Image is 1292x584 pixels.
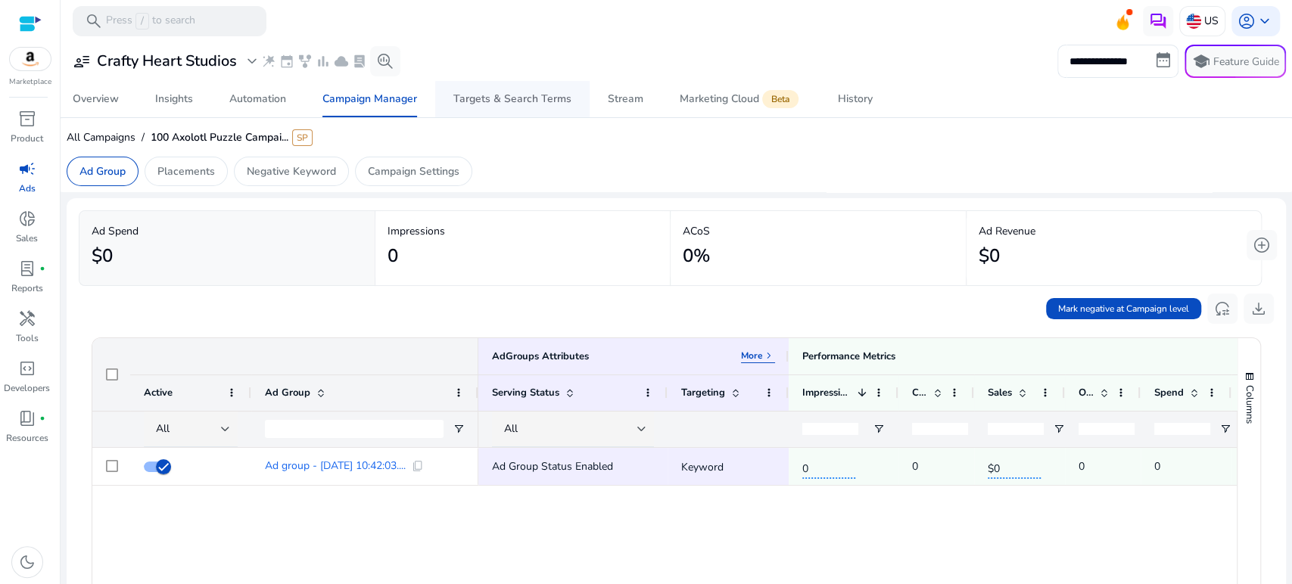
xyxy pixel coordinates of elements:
[334,54,349,69] span: cloud
[979,223,1250,239] p: Ad Revenue
[1243,385,1256,424] span: Columns
[1244,294,1274,324] button: download
[492,349,589,363] div: AdGroups Attributes
[1192,52,1210,70] span: school
[388,223,658,239] p: Impressions
[156,421,170,436] span: All
[135,130,151,144] span: /
[18,259,36,278] span: lab_profile
[683,245,710,267] h2: 0%
[1213,54,1279,70] p: Feature Guide
[492,386,559,399] span: Serving Status
[352,54,367,69] span: lab_profile
[4,381,50,395] p: Developers
[988,453,1041,479] span: $0
[106,13,195,30] p: Press to search
[265,386,310,399] span: Ad Group
[681,386,725,399] span: Targeting
[388,245,398,267] h2: 0
[1058,302,1189,315] span: Mark negative at Campaign level
[763,349,775,362] span: keyboard_arrow_right
[67,130,135,144] span: All Campaigns
[683,223,954,239] p: ACoS
[11,132,43,145] p: Product
[1079,386,1094,399] span: Orders
[135,13,149,30] span: /
[265,420,444,438] input: Ad Group Filter Input
[453,94,571,104] div: Targets & Search Terms
[92,245,113,267] h2: $0
[741,349,763,362] p: More
[39,415,45,421] span: fiber_manual_record
[1238,12,1256,30] span: account_circle
[1185,45,1286,78] button: schoolFeature Guide
[370,46,400,76] button: search_insights
[39,266,45,272] span: fiber_manual_record
[144,386,173,399] span: Active
[988,386,1012,399] span: Sales
[1247,230,1277,260] button: add_circle
[73,94,119,104] div: Overview
[1186,14,1201,29] img: us.svg
[11,281,43,295] p: Reports
[1207,294,1238,324] button: reset_settings
[912,451,918,482] p: 0
[1154,451,1160,482] p: 0
[97,52,237,70] h3: Crafty Heart Studios
[979,245,1000,267] h2: $0
[73,52,91,70] span: user_attributes
[18,210,36,228] span: donut_small
[261,54,276,69] span: wand_stars
[1253,236,1271,254] span: add_circle
[18,309,36,328] span: handyman
[243,52,261,70] span: expand_more
[297,54,313,69] span: family_history
[18,409,36,427] span: book_4
[1046,298,1201,319] button: Mark negative at Campaign level
[1256,12,1274,30] span: keyboard_arrow_down
[838,94,873,104] div: History
[155,94,193,104] div: Insights
[1079,451,1085,482] p: 0
[1154,386,1184,399] span: Spend
[873,423,885,435] button: Open Filter Menu
[229,94,286,104] div: Automation
[802,453,855,479] span: 0
[1213,300,1231,318] span: reset_settings
[680,93,802,105] div: Marketing Cloud
[316,54,331,69] span: bar_chart
[608,94,643,104] div: Stream
[802,386,851,399] span: Impressions
[19,182,36,195] p: Ads
[18,553,36,571] span: dark_mode
[322,94,417,104] div: Campaign Manager
[18,359,36,377] span: code_blocks
[412,460,424,472] span: content_copy
[10,48,51,70] img: amazon.svg
[1219,423,1231,435] button: Open Filter Menu
[9,76,51,88] p: Marketplace
[376,52,394,70] span: search_insights
[1250,300,1268,318] span: download
[92,223,363,239] p: Ad Spend
[802,349,895,363] div: Performance Metrics
[18,110,36,128] span: inventory_2
[6,431,48,445] p: Resources
[492,459,613,474] span: Ad Group Status Enabled
[265,461,406,471] span: Ad group - [DATE] 10:42:03....
[279,54,294,69] span: event
[157,163,215,179] p: Placements
[79,163,126,179] p: Ad Group
[681,452,775,483] p: Keyword
[1204,8,1219,34] p: US
[16,231,38,245] p: Sales
[247,163,336,179] p: Negative Keyword
[18,160,36,178] span: campaign
[16,331,39,345] p: Tools
[1053,423,1065,435] button: Open Filter Menu
[912,386,927,399] span: Clicks
[762,90,799,108] span: Beta
[368,163,459,179] p: Campaign Settings
[504,421,518,436] span: All
[453,423,465,435] button: Open Filter Menu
